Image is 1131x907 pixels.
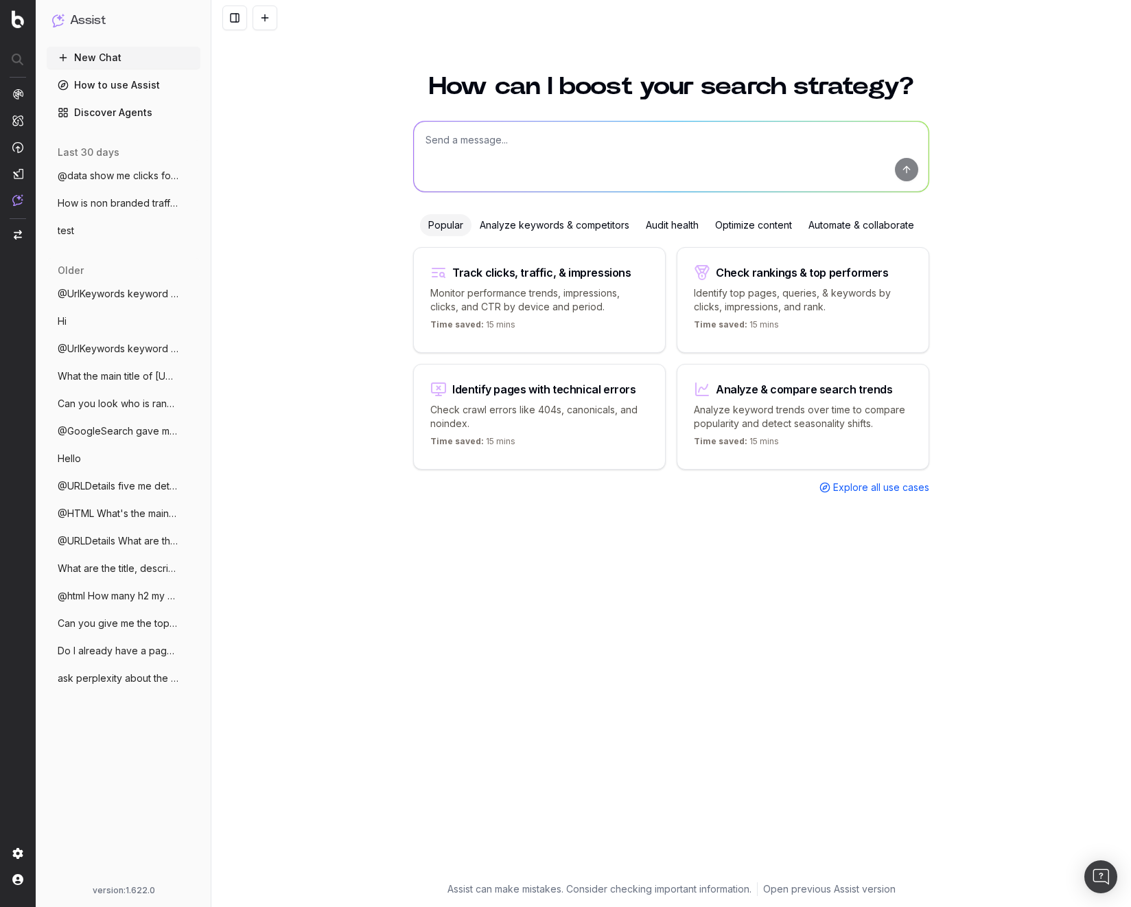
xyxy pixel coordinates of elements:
span: Time saved: [694,436,747,446]
p: Check crawl errors like 404s, canonicals, and noindex. [430,403,649,430]
button: @data show me clicks for last 7 days [47,165,200,187]
p: 15 mins [430,436,515,452]
img: Switch project [14,230,22,240]
span: Hello [58,452,81,466]
div: Automate & collaborate [800,214,922,236]
button: What the main title of [URL] [47,365,200,387]
a: How to use Assist [47,74,200,96]
button: @HTML What's the main color in [URL] [47,503,200,525]
span: Time saved: [430,319,484,330]
div: Track clicks, traffic, & impressions [452,267,631,278]
button: @URLDetails five me details for my homep [47,475,200,497]
img: Botify logo [12,10,24,28]
p: 15 mins [430,319,515,336]
img: Assist [52,14,65,27]
div: Optimize content [707,214,800,236]
button: Hello [47,448,200,470]
span: @html How many h2 my homepage have? [58,589,178,603]
span: What the main title of [URL] [58,369,178,383]
p: 15 mins [694,436,779,452]
span: @URLDetails What are the title, descript [58,534,178,548]
span: @URLDetails five me details for my homep [58,479,178,493]
div: Analyze keywords & competitors [471,214,638,236]
button: How is non branded traffic trending YoY [47,192,200,214]
button: @UrlKeywords keyword for clothes for htt [47,338,200,360]
div: Popular [420,214,471,236]
div: Open Intercom Messenger [1084,860,1117,893]
button: ask perplexity about the weather in besa [47,667,200,689]
span: Hi [58,314,67,328]
button: @GoogleSearch gave me result for men clo [47,420,200,442]
span: older [58,264,84,277]
img: My account [12,874,23,885]
img: Analytics [12,89,23,100]
button: Do I already have a page that could rank [47,640,200,662]
span: ask perplexity about the weather in besa [58,671,178,685]
img: Setting [12,848,23,859]
div: Check rankings & top performers [716,267,889,278]
span: test [58,224,74,238]
button: test [47,220,200,242]
a: Open previous Assist version [763,882,896,896]
img: Intelligence [12,115,23,126]
span: How is non branded traffic trending YoY [58,196,178,210]
h1: Assist [70,11,106,30]
button: New Chat [47,47,200,69]
span: Can you look who is ranking on Google fo [58,397,178,411]
span: @HTML What's the main color in [URL] [58,507,178,520]
span: @UrlKeywords keyword for clothes for htt [58,342,178,356]
a: Discover Agents [47,102,200,124]
span: last 30 days [58,146,119,159]
img: Studio [12,168,23,179]
div: Audit health [638,214,707,236]
button: @html How many h2 my homepage have? [47,585,200,607]
button: What are the title, description, canonic [47,558,200,579]
a: Explore all use cases [819,481,929,494]
button: Can you give me the top 3 websites which [47,612,200,634]
div: Analyze & compare search trends [716,384,893,395]
span: @GoogleSearch gave me result for men clo [58,424,178,438]
p: 15 mins [694,319,779,336]
img: Assist [12,194,23,206]
span: What are the title, description, canonic [58,562,178,575]
div: Identify pages with technical errors [452,384,636,395]
button: Can you look who is ranking on Google fo [47,393,200,415]
div: version: 1.622.0 [52,885,195,896]
img: Activation [12,141,23,153]
p: Monitor performance trends, impressions, clicks, and CTR by device and period. [430,286,649,314]
span: Explore all use cases [833,481,929,494]
span: @UrlKeywords keyword for clothes for htt [58,287,178,301]
span: Do I already have a page that could rank [58,644,178,658]
button: Assist [52,11,195,30]
p: Identify top pages, queries, & keywords by clicks, impressions, and rank. [694,286,912,314]
p: Analyze keyword trends over time to compare popularity and detect seasonality shifts. [694,403,912,430]
span: Can you give me the top 3 websites which [58,617,178,630]
p: Assist can make mistakes. Consider checking important information. [447,882,751,896]
span: Time saved: [694,319,747,330]
span: Time saved: [430,436,484,446]
button: @UrlKeywords keyword for clothes for htt [47,283,200,305]
span: @data show me clicks for last 7 days [58,169,178,183]
h1: How can I boost your search strategy? [413,74,929,99]
button: @URLDetails What are the title, descript [47,530,200,552]
button: Hi [47,310,200,332]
